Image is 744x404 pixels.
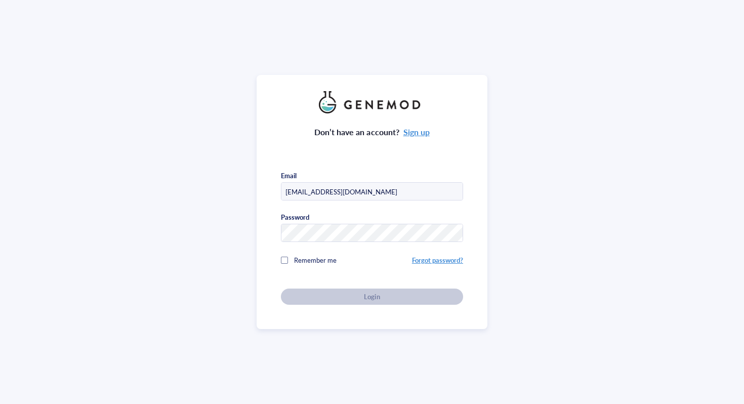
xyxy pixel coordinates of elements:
[294,255,337,265] span: Remember me
[412,255,463,265] a: Forgot password?
[281,171,297,180] div: Email
[403,126,430,138] a: Sign up
[314,126,430,139] div: Don’t have an account?
[319,91,425,113] img: genemod_logo_light-BcqUzbGq.png
[281,213,309,222] div: Password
